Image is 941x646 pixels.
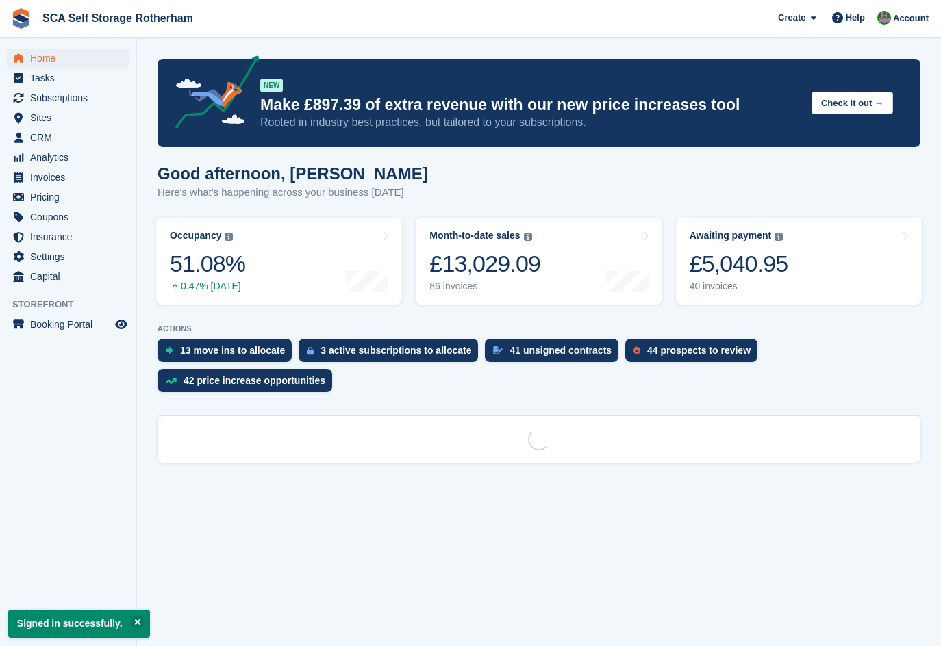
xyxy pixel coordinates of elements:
[493,346,503,354] img: contract_signature_icon-13c848040528278c33f63329250d36e43548de30e8caae1d1a13099fd9432cc5.svg
[7,207,129,227] a: menu
[8,610,150,638] p: Signed in successfully.
[7,267,129,286] a: menu
[37,7,199,29] a: SCA Self Storage Rotherham
[510,345,612,356] div: 41 unsigned contracts
[778,11,805,25] span: Create
[7,49,129,68] a: menu
[524,233,532,241] img: icon-info-grey-7440780725fd019a000dd9b08b2336e03edf1995a4989e88bcd33f0948082b44.svg
[625,339,764,369] a: 44 prospects to review
[7,128,129,147] a: menu
[7,68,129,88] a: menu
[321,345,471,356] div: 3 active subscriptions to allocate
[158,164,428,183] h1: Good afternoon, [PERSON_NAME]
[299,339,485,369] a: 3 active subscriptions to allocate
[7,108,129,127] a: menu
[166,346,173,354] img: move_ins_to_allocate_icon-fdf77a2bb77ea45bf5b3d319d69a93e2d87916cf1d5bf7949dd705db3b84f3ca.svg
[485,339,625,369] a: 41 unsigned contracts
[156,218,402,305] a: Occupancy 51.08% 0.47% [DATE]
[307,346,314,355] img: active_subscription_to_allocate_icon-d502201f5373d7db506a760aba3b589e785aa758c864c3986d89f69b8ff3...
[170,230,221,242] div: Occupancy
[30,68,112,88] span: Tasks
[775,233,783,241] img: icon-info-grey-7440780725fd019a000dd9b08b2336e03edf1995a4989e88bcd33f0948082b44.svg
[7,315,129,334] a: menu
[30,247,112,266] span: Settings
[30,49,112,68] span: Home
[225,233,233,241] img: icon-info-grey-7440780725fd019a000dd9b08b2336e03edf1995a4989e88bcd33f0948082b44.svg
[30,168,112,187] span: Invoices
[30,108,112,127] span: Sites
[30,267,112,286] span: Capital
[260,115,801,130] p: Rooted in industry best practices, but tailored to your subscriptions.
[429,250,540,278] div: £13,029.09
[690,281,788,292] div: 40 invoices
[30,128,112,147] span: CRM
[184,375,325,386] div: 42 price increase opportunities
[30,88,112,107] span: Subscriptions
[164,55,260,133] img: price-adjustments-announcement-icon-8257ccfd72463d97f412b2fc003d46551f7dbcb40ab6d574587a9cd5c0d94...
[30,227,112,246] span: Insurance
[877,11,891,25] img: Sarah Race
[158,324,920,333] p: ACTIONS
[166,378,177,384] img: price_increase_opportunities-93ffe204e8149a01c8c9dc8f82e8f89637d9d84a8eef4429ea346261dce0b2c0.svg
[690,230,772,242] div: Awaiting payment
[7,188,129,207] a: menu
[158,369,339,399] a: 42 price increase opportunities
[170,281,245,292] div: 0.47% [DATE]
[647,345,751,356] div: 44 prospects to review
[633,346,640,354] img: prospect-51fa495bee0391a8d652442698ab0144808aea92771e9ea1ae160a38d050c398.svg
[30,315,112,334] span: Booking Portal
[812,92,893,114] button: Check it out →
[690,250,788,278] div: £5,040.95
[260,95,801,115] p: Make £897.39 of extra revenue with our new price increases tool
[158,185,428,201] p: Here's what's happening across your business [DATE]
[12,298,136,311] span: Storefront
[7,88,129,107] a: menu
[7,247,129,266] a: menu
[158,339,299,369] a: 13 move ins to allocate
[30,207,112,227] span: Coupons
[170,250,245,278] div: 51.08%
[429,281,540,292] div: 86 invoices
[11,8,32,29] img: stora-icon-8386f47178a22dfd0bd8f6a31ec36ba5ce8667c1dd55bd0f319d3a0aa187defe.svg
[30,188,112,207] span: Pricing
[7,227,129,246] a: menu
[180,345,285,356] div: 13 move ins to allocate
[260,79,283,92] div: NEW
[113,316,129,333] a: Preview store
[30,148,112,167] span: Analytics
[7,168,129,187] a: menu
[416,218,662,305] a: Month-to-date sales £13,029.09 86 invoices
[846,11,865,25] span: Help
[7,148,129,167] a: menu
[676,218,922,305] a: Awaiting payment £5,040.95 40 invoices
[893,12,929,25] span: Account
[429,230,520,242] div: Month-to-date sales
